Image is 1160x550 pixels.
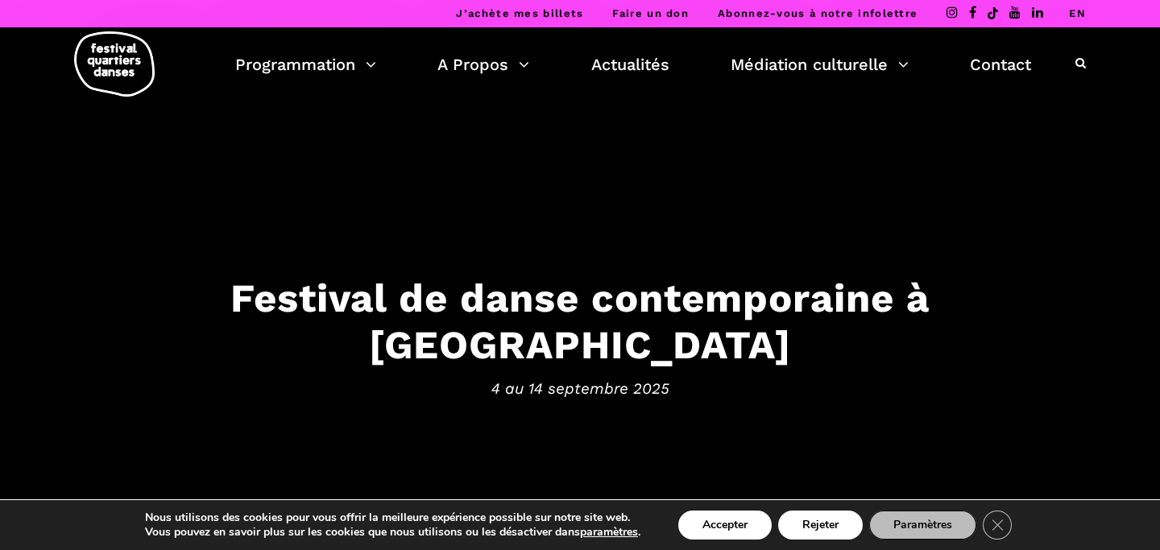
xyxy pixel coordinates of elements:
p: Vous pouvez en savoir plus sur les cookies que nous utilisons ou les désactiver dans . [145,525,640,540]
button: Close GDPR Cookie Banner [983,511,1012,540]
p: Nous utilisons des cookies pour vous offrir la meilleure expérience possible sur notre site web. [145,511,640,525]
a: Actualités [591,51,669,78]
a: Médiation culturelle [731,51,909,78]
button: Accepter [678,511,772,540]
button: Rejeter [778,511,863,540]
a: Abonnez-vous à notre infolettre [718,7,918,19]
a: Faire un don [612,7,689,19]
h3: Festival de danse contemporaine à [GEOGRAPHIC_DATA] [81,274,1079,369]
span: 4 au 14 septembre 2025 [81,377,1079,401]
a: Contact [970,51,1031,78]
a: EN [1069,7,1086,19]
button: paramètres [580,525,638,540]
a: A Propos [437,51,529,78]
button: Paramètres [869,511,976,540]
img: logo-fqd-med [74,31,155,97]
a: Programmation [235,51,376,78]
a: J’achète mes billets [456,7,583,19]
